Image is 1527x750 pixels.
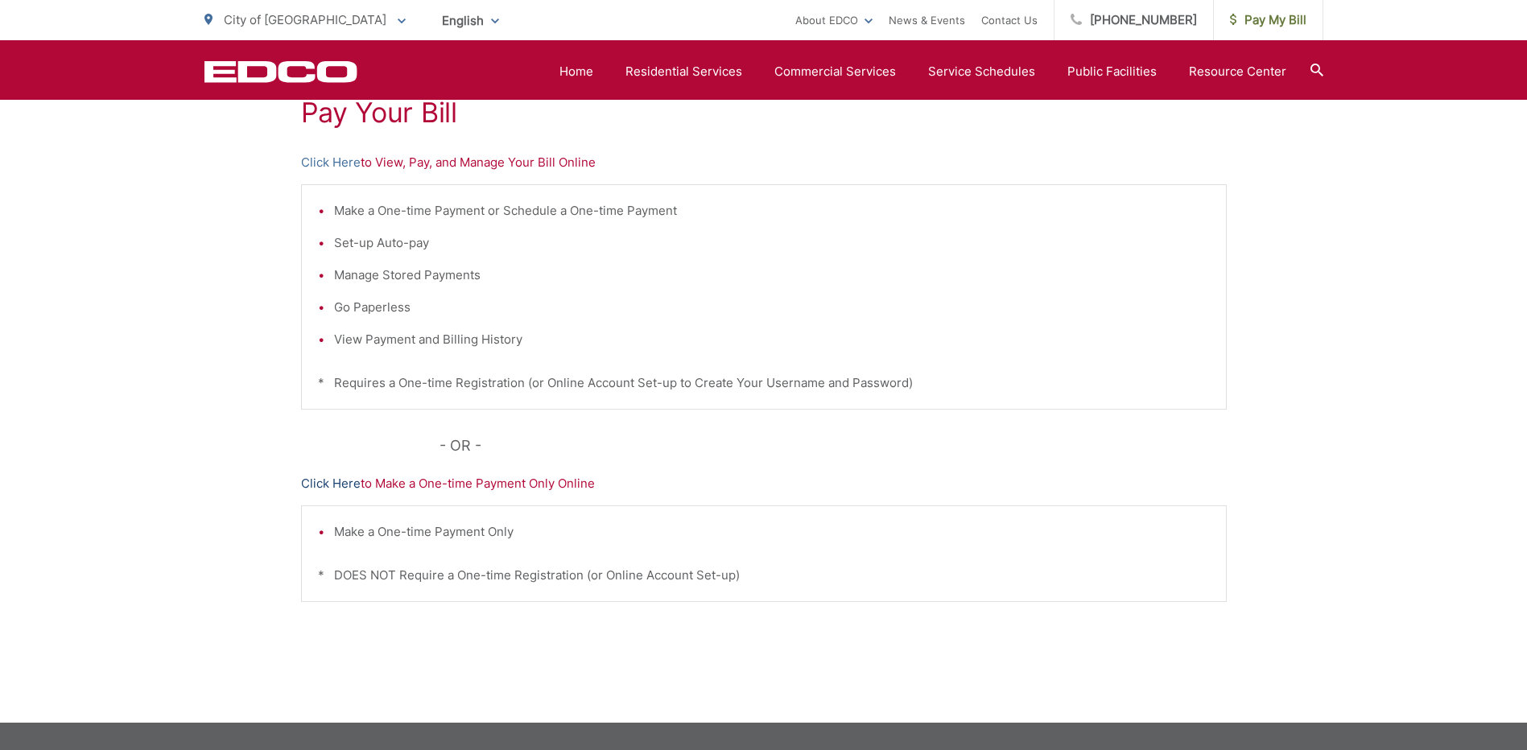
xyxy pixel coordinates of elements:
a: Click Here [301,474,361,493]
li: Make a One-time Payment or Schedule a One-time Payment [334,201,1210,220]
p: to View, Pay, and Manage Your Bill Online [301,153,1227,172]
li: Make a One-time Payment Only [334,522,1210,542]
a: Residential Services [625,62,742,81]
span: Pay My Bill [1230,10,1306,30]
li: View Payment and Billing History [334,330,1210,349]
a: About EDCO [795,10,873,30]
a: EDCD logo. Return to the homepage. [204,60,357,83]
li: Go Paperless [334,298,1210,317]
a: Home [559,62,593,81]
h1: Pay Your Bill [301,97,1227,129]
a: Service Schedules [928,62,1035,81]
a: Resource Center [1189,62,1286,81]
p: * DOES NOT Require a One-time Registration (or Online Account Set-up) [318,566,1210,585]
a: Contact Us [981,10,1038,30]
a: Commercial Services [774,62,896,81]
p: * Requires a One-time Registration (or Online Account Set-up to Create Your Username and Password) [318,373,1210,393]
a: Click Here [301,153,361,172]
p: - OR - [440,434,1227,458]
a: Public Facilities [1067,62,1157,81]
p: to Make a One-time Payment Only Online [301,474,1227,493]
a: News & Events [889,10,965,30]
span: English [430,6,511,35]
span: City of [GEOGRAPHIC_DATA] [224,12,386,27]
li: Set-up Auto-pay [334,233,1210,253]
li: Manage Stored Payments [334,266,1210,285]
